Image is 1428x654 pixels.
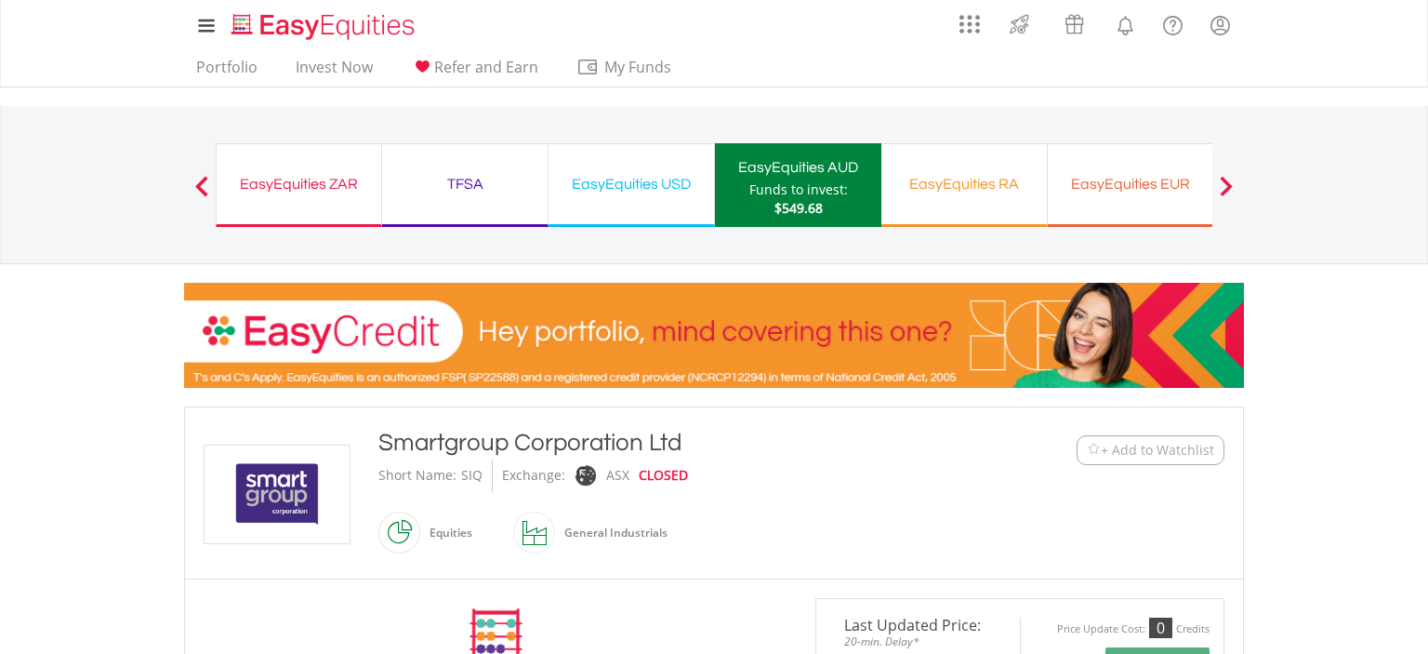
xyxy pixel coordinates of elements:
a: FAQ's and Support [1149,5,1197,42]
div: ASX [606,460,629,492]
img: Watchlist [1087,443,1101,457]
span: 20-min. Delay* [830,633,1006,650]
span: $549.68 [774,199,823,217]
div: CLOSED [639,460,688,492]
button: Next [1208,185,1245,204]
img: EQU.AU.SIQ.png [207,446,347,543]
div: Equities [420,511,472,555]
img: grid-menu-icon.svg [959,14,980,34]
div: Credits [1176,622,1210,636]
a: Notifications [1102,5,1149,42]
a: My Profile [1197,5,1244,46]
a: Portfolio [189,58,265,87]
button: Previous [183,185,220,204]
a: AppsGrid [947,5,992,34]
a: Refer and Earn [403,58,546,87]
div: TFSA [393,171,536,197]
div: Price Update Cost: [1057,622,1145,636]
div: EasyEquities RA [892,171,1036,197]
button: Watchlist + Add to Watchlist [1077,435,1224,465]
div: EasyEquities ZAR [228,171,370,197]
img: vouchers-v2.svg [1059,9,1090,39]
div: Exchange: [502,460,565,492]
img: thrive-v2.svg [1004,9,1035,39]
a: Vouchers [1047,5,1102,39]
div: General Industrials [555,511,668,555]
div: EasyEquities USD [560,171,703,197]
img: EasyEquities_Logo.png [228,11,422,42]
a: Home page [224,5,422,42]
img: asx.png [575,465,596,487]
img: EasyCredit Promotion Banner [184,283,1244,388]
div: Short Name: [378,460,456,492]
div: EasyEquities EUR [1059,171,1202,197]
div: Funds to invest: [749,180,848,199]
div: EasyEquities AUD [726,154,870,180]
span: My Funds [576,55,698,79]
div: SIQ [461,460,483,492]
span: Last Updated Price: [830,618,1006,633]
div: Smartgroup Corporation Ltd [378,426,962,460]
a: Invest Now [288,58,380,87]
div: 0 [1149,618,1172,638]
span: Refer and Earn [434,57,538,77]
span: + Add to Watchlist [1101,441,1214,460]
